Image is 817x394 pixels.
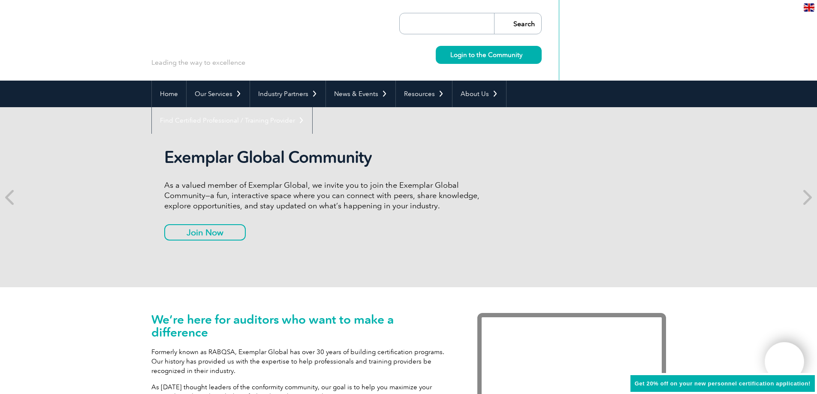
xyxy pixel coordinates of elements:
[326,81,395,107] a: News & Events
[152,81,186,107] a: Home
[164,147,486,167] h2: Exemplar Global Community
[494,13,541,34] input: Search
[635,380,811,387] span: Get 20% off on your new personnel certification application!
[151,58,245,67] p: Leading the way to excellence
[151,313,452,339] h1: We’re here for auditors who want to make a difference
[164,180,486,211] p: As a valued member of Exemplar Global, we invite you to join the Exemplar Global Community—a fun,...
[152,107,312,134] a: Find Certified Professional / Training Provider
[522,52,527,57] img: svg+xml;nitro-empty-id=MzcwOjIyMw==-1;base64,PHN2ZyB2aWV3Qm94PSIwIDAgMTEgMTEiIHdpZHRoPSIxMSIgaGVp...
[452,81,506,107] a: About Us
[164,224,246,241] a: Join Now
[151,347,452,376] p: Formerly known as RABQSA, Exemplar Global has over 30 years of building certification programs. O...
[250,81,326,107] a: Industry Partners
[774,351,795,373] img: svg+xml;nitro-empty-id=MTgxNToxMTY=-1;base64,PHN2ZyB2aWV3Qm94PSIwIDAgNDAwIDQwMCIgd2lkdGg9IjQwMCIg...
[396,81,452,107] a: Resources
[804,3,814,12] img: en
[436,46,542,64] a: Login to the Community
[187,81,250,107] a: Our Services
